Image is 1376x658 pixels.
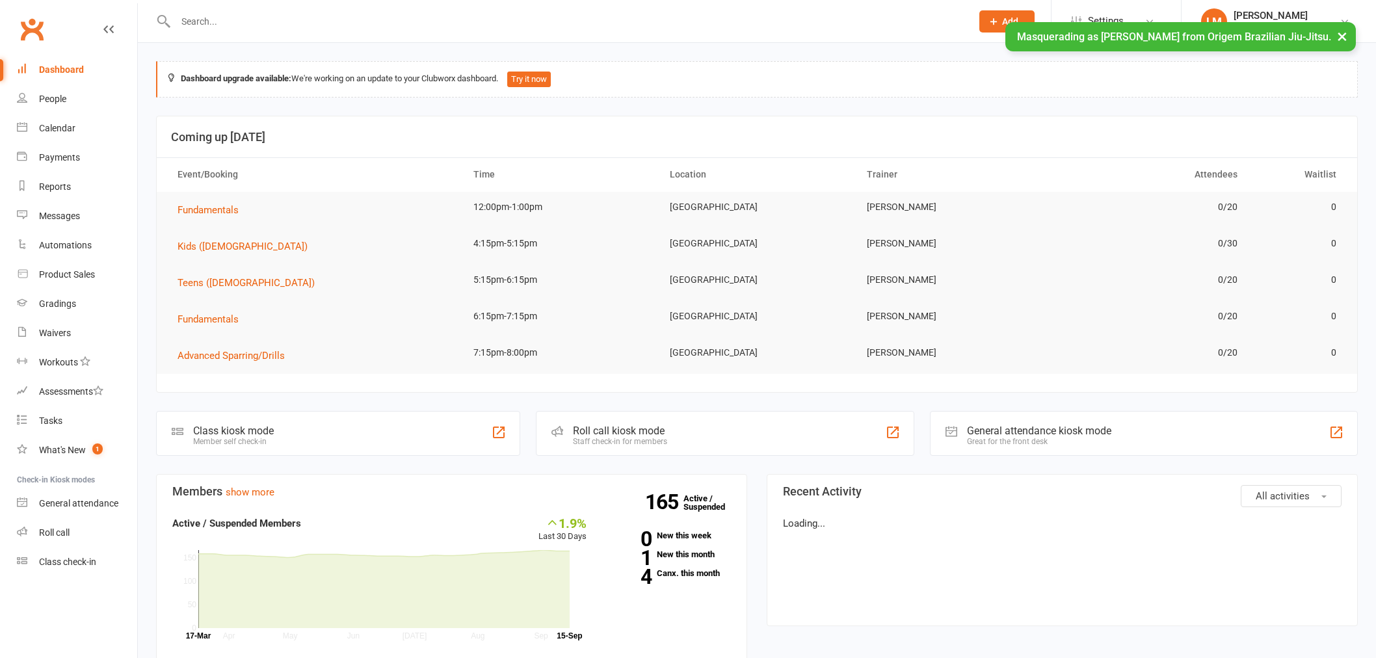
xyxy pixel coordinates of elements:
[1052,337,1249,368] td: 0/20
[606,567,652,586] strong: 4
[39,527,70,538] div: Roll call
[1234,21,1337,33] div: Origem Brazilian Jiu-Jitsu
[658,192,855,222] td: [GEOGRAPHIC_DATA]
[39,298,76,309] div: Gradings
[462,301,659,332] td: 6:15pm-7:15pm
[17,547,137,577] a: Class kiosk mode
[658,158,855,191] th: Location
[193,437,274,446] div: Member self check-in
[1002,16,1018,27] span: Add
[1052,192,1249,222] td: 0/20
[17,260,137,289] a: Product Sales
[172,485,731,498] h3: Members
[855,158,1052,191] th: Trainer
[783,485,1342,498] h3: Recent Activity
[17,55,137,85] a: Dashboard
[1017,31,1331,43] span: Masquerading as [PERSON_NAME] from Origem Brazilian Jiu-Jitsu.
[39,152,80,163] div: Payments
[17,143,137,172] a: Payments
[783,516,1342,531] p: Loading...
[172,518,301,529] strong: Active / Suspended Members
[17,436,137,465] a: What's New1
[1256,490,1310,502] span: All activities
[178,241,308,252] span: Kids ([DEMOGRAPHIC_DATA])
[683,484,741,521] a: 165Active / Suspended
[17,114,137,143] a: Calendar
[645,492,683,512] strong: 165
[1249,228,1347,259] td: 0
[462,192,659,222] td: 12:00pm-1:00pm
[17,202,137,231] a: Messages
[1052,301,1249,332] td: 0/20
[573,437,667,446] div: Staff check-in for members
[178,311,248,327] button: Fundamentals
[1249,337,1347,368] td: 0
[855,265,1052,295] td: [PERSON_NAME]
[855,192,1052,222] td: [PERSON_NAME]
[39,269,95,280] div: Product Sales
[16,13,48,46] a: Clubworx
[855,228,1052,259] td: [PERSON_NAME]
[178,348,294,363] button: Advanced Sparring/Drills
[17,518,137,547] a: Roll call
[171,131,1343,144] h3: Coming up [DATE]
[1241,485,1342,507] button: All activities
[1249,301,1347,332] td: 0
[855,301,1052,332] td: [PERSON_NAME]
[226,486,274,498] a: show more
[1330,22,1354,50] button: ×
[658,337,855,368] td: [GEOGRAPHIC_DATA]
[178,350,285,362] span: Advanced Sparring/Drills
[606,569,731,577] a: 4Canx. this month
[178,275,324,291] button: Teens ([DEMOGRAPHIC_DATA])
[17,85,137,114] a: People
[39,181,71,192] div: Reports
[178,239,317,254] button: Kids ([DEMOGRAPHIC_DATA])
[462,337,659,368] td: 7:15pm-8:00pm
[462,228,659,259] td: 4:15pm-5:15pm
[39,415,62,426] div: Tasks
[92,443,103,454] span: 1
[507,72,551,87] button: Try it now
[606,550,731,559] a: 1New this month
[1234,10,1337,21] div: [PERSON_NAME]
[979,10,1035,33] button: Add
[1201,8,1227,34] div: LM
[17,172,137,202] a: Reports
[178,277,315,289] span: Teens ([DEMOGRAPHIC_DATA])
[538,516,587,530] div: 1.9%
[39,498,118,508] div: General attendance
[156,61,1358,98] div: We're working on an update to your Clubworx dashboard.
[606,531,731,540] a: 0New this week
[166,158,462,191] th: Event/Booking
[17,348,137,377] a: Workouts
[193,425,274,437] div: Class kiosk mode
[1249,158,1347,191] th: Waitlist
[172,12,962,31] input: Search...
[39,64,84,75] div: Dashboard
[17,289,137,319] a: Gradings
[967,425,1111,437] div: General attendance kiosk mode
[658,265,855,295] td: [GEOGRAPHIC_DATA]
[39,557,96,567] div: Class check-in
[1249,265,1347,295] td: 0
[39,328,71,338] div: Waivers
[462,265,659,295] td: 5:15pm-6:15pm
[538,516,587,544] div: Last 30 Days
[178,313,239,325] span: Fundamentals
[39,240,92,250] div: Automations
[658,228,855,259] td: [GEOGRAPHIC_DATA]
[855,337,1052,368] td: [PERSON_NAME]
[658,301,855,332] td: [GEOGRAPHIC_DATA]
[17,489,137,518] a: General attendance kiosk mode
[181,73,291,83] strong: Dashboard upgrade available:
[573,425,667,437] div: Roll call kiosk mode
[178,202,248,218] button: Fundamentals
[39,123,75,133] div: Calendar
[39,94,66,104] div: People
[17,406,137,436] a: Tasks
[462,158,659,191] th: Time
[1052,158,1249,191] th: Attendees
[39,386,103,397] div: Assessments
[39,211,80,221] div: Messages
